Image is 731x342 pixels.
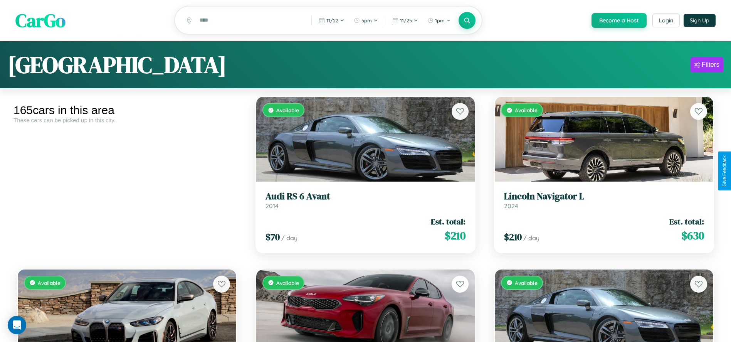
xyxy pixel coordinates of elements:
button: 5pm [350,14,382,27]
a: Audi RS 6 Avant2014 [266,191,465,210]
h3: Lincoln Navigator L [504,191,704,202]
span: $ 210 [504,231,522,243]
span: $ 210 [445,228,465,243]
div: Filters [702,61,719,69]
span: Available [276,107,299,113]
span: Available [276,280,299,286]
div: 165 cars in this area [13,104,240,117]
span: 5pm [361,17,372,24]
span: / day [281,234,297,242]
button: Filters [691,57,723,72]
button: Login [652,13,680,27]
button: 1pm [423,14,455,27]
span: Available [515,280,538,286]
span: 1pm [435,17,445,24]
span: 11 / 25 [400,17,412,24]
div: Give Feedback [722,155,727,187]
span: 2024 [504,202,518,210]
button: Sign Up [684,14,716,27]
div: Open Intercom Messenger [8,316,26,334]
div: These cars can be picked up in this city. [13,117,240,123]
h3: Audi RS 6 Avant [266,191,465,202]
button: 11/22 [315,14,348,27]
span: CarGo [15,8,66,33]
h1: [GEOGRAPHIC_DATA] [8,49,227,81]
button: Become a Host [592,13,647,28]
span: / day [523,234,539,242]
span: $ 70 [266,231,280,243]
span: 11 / 22 [326,17,338,24]
span: $ 630 [681,228,704,243]
span: Est. total: [669,216,704,227]
span: Available [515,107,538,113]
button: 11/25 [388,14,422,27]
span: 2014 [266,202,279,210]
span: Available [38,280,60,286]
span: Est. total: [431,216,465,227]
a: Lincoln Navigator L2024 [504,191,704,210]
